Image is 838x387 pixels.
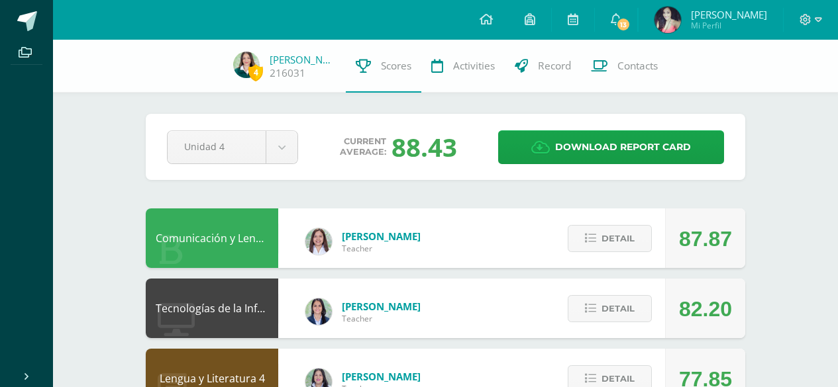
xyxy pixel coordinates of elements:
[538,59,571,73] span: Record
[342,313,421,324] span: Teacher
[168,131,297,163] a: Unidad 4
[616,17,631,32] span: 13
[505,40,581,93] a: Record
[270,53,336,66] a: [PERSON_NAME]
[679,279,732,339] div: 82.20
[342,370,421,383] span: [PERSON_NAME]
[555,131,691,163] span: Download report card
[340,136,386,157] span: Current average:
[342,300,421,313] span: [PERSON_NAME]
[602,296,635,321] span: Detail
[392,130,457,164] div: 88.43
[679,209,732,269] div: 87.87
[342,230,421,243] span: [PERSON_NAME]
[305,298,332,325] img: 7489ccb779e23ff9f2c3e89c21f82ed0.png
[346,40,421,93] a: Scores
[498,130,724,164] a: Download report card
[233,52,260,78] img: 440199d59a1bb4a241a9983326ac7319.png
[453,59,495,73] span: Activities
[342,243,421,254] span: Teacher
[617,59,658,73] span: Contacts
[581,40,668,93] a: Contacts
[568,295,652,322] button: Detail
[421,40,505,93] a: Activities
[568,225,652,252] button: Detail
[691,8,767,21] span: [PERSON_NAME]
[146,279,278,338] div: Tecnologías de la Información y la Comunicación 4
[691,20,767,31] span: Mi Perfil
[146,208,278,268] div: Comunicación y Lenguaje L3 Inglés 4
[602,226,635,251] span: Detail
[655,7,681,33] img: d686daa607961b8b187ff7fdc61e0d8f.png
[270,66,305,80] a: 216031
[305,228,332,255] img: acecb51a315cac2de2e3deefdb732c9f.png
[184,131,249,162] span: Unidad 4
[248,64,263,81] span: 4
[381,59,411,73] span: Scores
